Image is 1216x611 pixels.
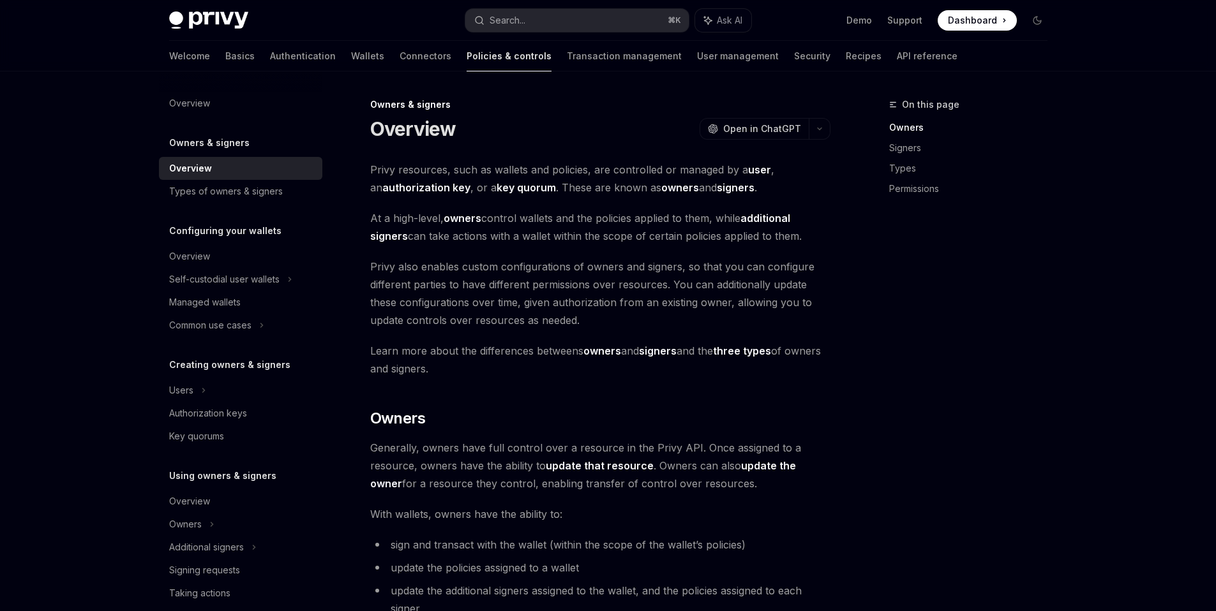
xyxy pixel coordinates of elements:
[467,41,552,71] a: Policies & controls
[159,291,322,314] a: Managed wallets
[159,245,322,268] a: Overview
[159,92,322,115] a: Overview
[668,15,681,26] span: ⌘ K
[1027,10,1047,31] button: Toggle dark mode
[169,563,240,578] div: Signing requests
[370,98,830,111] div: Owners & signers
[794,41,830,71] a: Security
[225,41,255,71] a: Basics
[370,342,830,378] span: Learn more about the differences betweens and and the of owners and signers.
[169,272,280,287] div: Self-custodial user wallets
[465,9,689,32] button: Search...⌘K
[661,181,699,194] strong: owners
[889,179,1058,199] a: Permissions
[889,138,1058,158] a: Signers
[169,540,244,555] div: Additional signers
[567,41,682,71] a: Transaction management
[169,11,248,29] img: dark logo
[497,181,556,194] strong: key quorum
[169,585,230,601] div: Taking actions
[370,439,830,492] span: Generally, owners have full control over a resource in the Privy API. Once assigned to a resource...
[400,41,451,71] a: Connectors
[490,13,525,28] div: Search...
[169,357,290,372] h5: Creating owners & signers
[889,158,1058,179] a: Types
[270,41,336,71] a: Authentication
[370,408,425,429] span: Owners
[546,459,654,472] strong: update that resource
[583,344,621,358] a: owners
[159,559,322,582] a: Signing requests
[169,249,210,264] div: Overview
[159,402,322,425] a: Authorization keys
[902,97,959,112] span: On this page
[351,41,384,71] a: Wallets
[169,223,281,239] h5: Configuring your wallets
[391,561,579,574] span: update the policies assigned to a wallet
[169,383,193,398] div: Users
[169,295,241,310] div: Managed wallets
[370,161,830,196] span: Privy resources, such as wallets and policies, are controlled or managed by a , an , or a . These...
[370,505,830,523] span: With wallets, owners have the ability to:
[169,429,224,444] div: Key quorums
[382,181,470,195] a: authorization key
[717,14,742,27] span: Ask AI
[717,181,754,194] strong: signers
[897,41,957,71] a: API reference
[169,517,202,532] div: Owners
[159,582,322,605] a: Taking actions
[169,494,210,509] div: Overview
[444,212,481,225] strong: owners
[169,406,247,421] div: Authorization keys
[169,184,283,199] div: Types of owners & signers
[948,14,997,27] span: Dashboard
[748,163,771,176] strong: user
[713,344,771,358] a: three types
[169,318,251,333] div: Common use cases
[169,161,212,176] div: Overview
[583,344,621,357] strong: owners
[370,258,830,329] span: Privy also enables custom configurations of owners and signers, so that you can configure differe...
[695,9,751,32] button: Ask AI
[159,180,322,203] a: Types of owners & signers
[846,41,882,71] a: Recipes
[159,490,322,513] a: Overview
[639,344,677,358] a: signers
[697,41,779,71] a: User management
[159,425,322,448] a: Key quorums
[169,468,276,483] h5: Using owners & signers
[938,10,1017,31] a: Dashboard
[169,135,250,151] h5: Owners & signers
[497,181,556,195] a: key quorum
[370,209,830,245] span: At a high-level, control wallets and the policies applied to them, while can take actions with a ...
[169,41,210,71] a: Welcome
[391,538,746,551] span: sign and transact with the wallet (within the scope of the wallet’s policies)
[723,122,801,135] span: Open in ChatGPT
[748,163,771,177] a: user
[846,14,872,27] a: Demo
[159,157,322,180] a: Overview
[382,181,470,194] strong: authorization key
[639,344,677,357] strong: signers
[700,118,809,140] button: Open in ChatGPT
[169,96,210,111] div: Overview
[889,117,1058,138] a: Owners
[713,344,771,357] strong: three types
[370,117,456,140] h1: Overview
[887,14,922,27] a: Support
